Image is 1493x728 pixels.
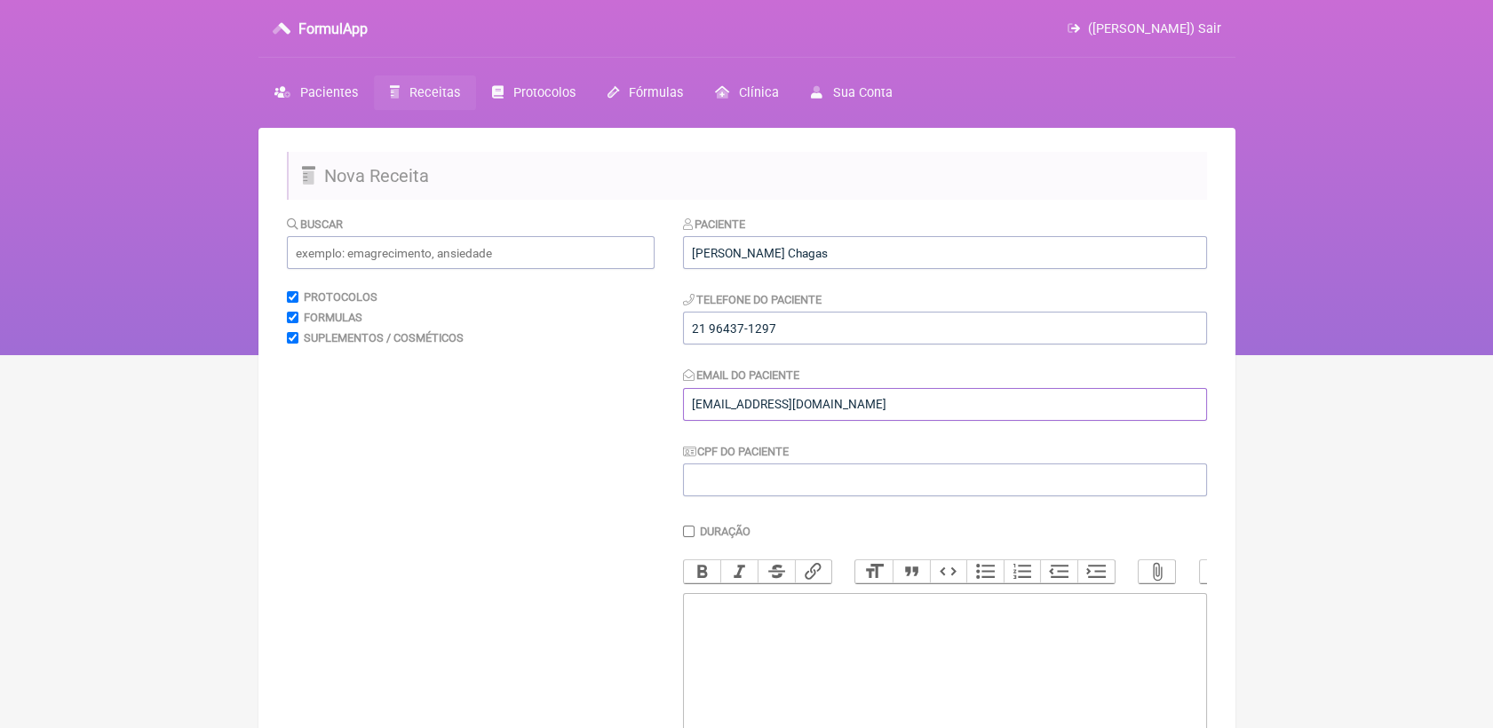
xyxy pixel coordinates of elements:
a: Sua Conta [795,75,908,110]
h2: Nova Receita [287,152,1207,200]
label: Paciente [683,218,746,231]
button: Code [930,560,967,583]
span: Protocolos [513,85,576,100]
label: Email do Paciente [683,368,800,382]
label: Formulas [304,311,362,324]
button: Decrease Level [1040,560,1077,583]
span: Receitas [409,85,460,100]
button: Increase Level [1077,560,1115,583]
label: Protocolos [304,290,377,304]
label: Suplementos / Cosméticos [304,331,464,344]
button: Bold [684,560,721,583]
a: Clínica [699,75,795,110]
span: Clínica [739,85,779,100]
span: Pacientes [300,85,358,100]
button: Quote [893,560,930,583]
a: Pacientes [258,75,374,110]
input: exemplo: emagrecimento, ansiedade [287,236,655,269]
button: Link [795,560,832,583]
button: Bullets [966,560,1004,583]
a: Fórmulas [592,75,699,110]
label: Duração [700,525,750,538]
button: Numbers [1004,560,1041,583]
button: Heading [855,560,893,583]
label: Telefone do Paciente [683,293,822,306]
span: Sua Conta [833,85,893,100]
button: Undo [1200,560,1237,583]
a: Protocolos [476,75,592,110]
label: CPF do Paciente [683,445,790,458]
button: Italic [720,560,758,583]
span: ([PERSON_NAME]) Sair [1088,21,1221,36]
button: Attach Files [1139,560,1176,583]
h3: FormulApp [298,20,368,37]
a: ([PERSON_NAME]) Sair [1068,21,1220,36]
label: Buscar [287,218,344,231]
button: Strikethrough [758,560,795,583]
span: Fórmulas [629,85,683,100]
a: Receitas [374,75,476,110]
